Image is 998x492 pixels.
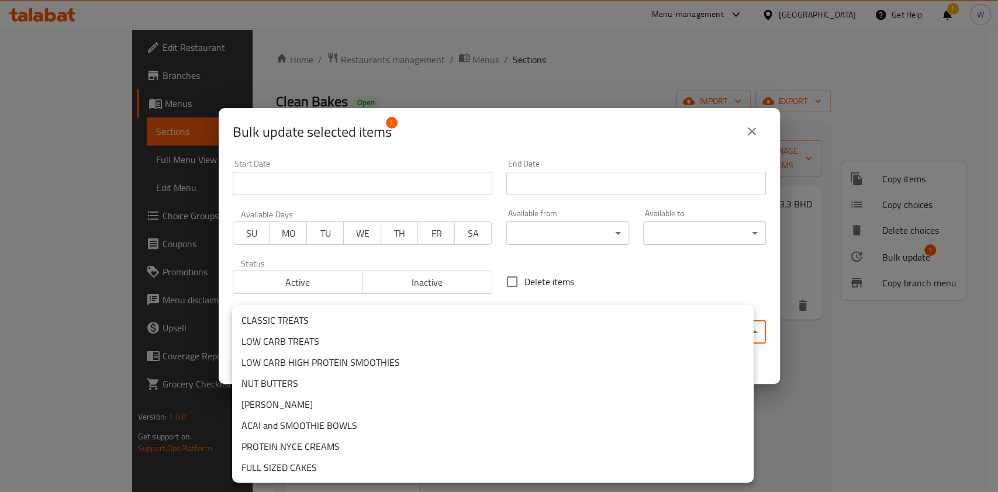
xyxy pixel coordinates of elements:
li: PROTEIN NYCE CREAMS [232,436,754,457]
li: ACAI and SMOOTHIE BOWLS [232,415,754,436]
li: CLASSIC TREATS [232,310,754,331]
li: NUT BUTTERS [232,373,754,394]
li: FULL SIZED CAKES [232,457,754,478]
li: LOW CARB TREATS [232,331,754,352]
li: [PERSON_NAME] [232,394,754,415]
li: LOW CARB HIGH PROTEIN SMOOTHIES [232,352,754,373]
